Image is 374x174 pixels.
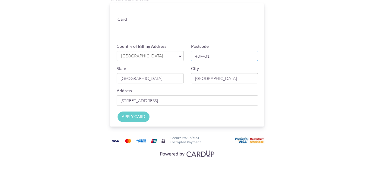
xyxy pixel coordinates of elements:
[161,139,166,143] img: Secure lock
[191,43,208,49] label: Postcode
[122,137,134,145] img: Mastercard
[135,137,147,145] img: American Express
[109,137,121,145] img: Visa
[117,66,126,72] label: State
[155,23,206,33] iframe: Secure card expiration date input frame
[191,66,199,72] label: City
[148,137,160,145] img: Union Pay
[207,23,259,33] iframe: Secure card security code input frame
[117,51,184,61] a: [GEOGRAPHIC_DATA]
[117,43,166,49] label: Country of Billing Address
[121,53,174,59] span: [GEOGRAPHIC_DATA]
[118,111,149,122] input: APPLY CARD
[117,88,132,94] label: Address
[235,137,265,144] img: User card
[113,15,151,24] div: Card
[157,148,217,159] img: Visa, Mastercard
[155,9,259,20] iframe: Secure card number input frame
[170,136,201,144] h6: Secure 256-bit SSL Encrypted Payment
